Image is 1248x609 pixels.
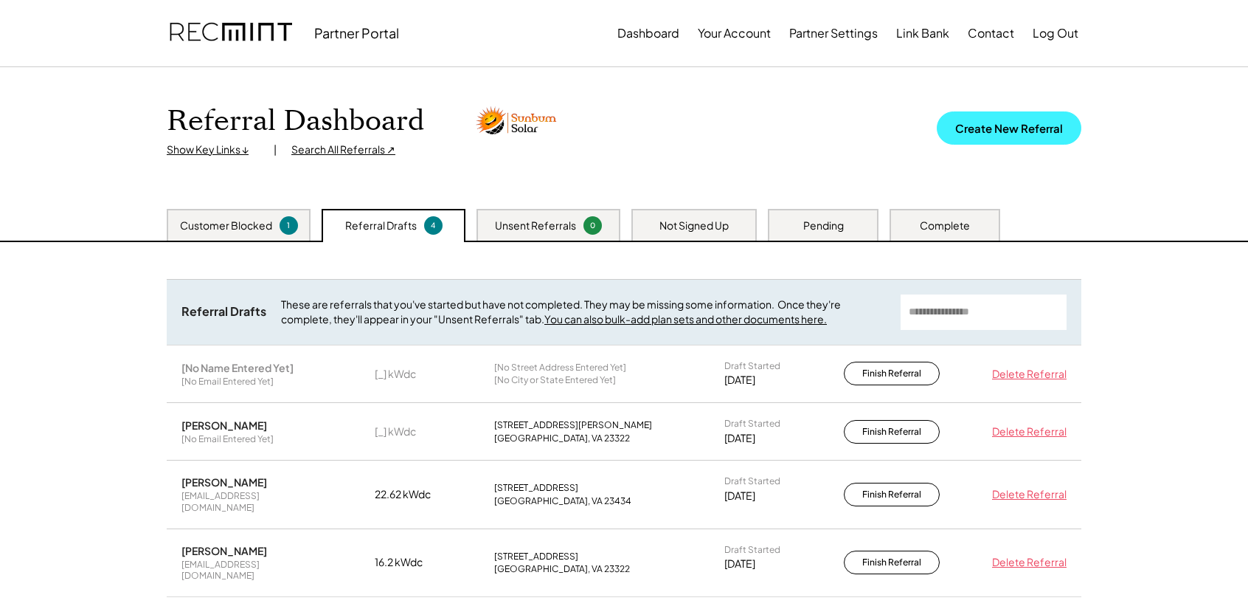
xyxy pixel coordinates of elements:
[896,18,949,48] button: Link Bank
[985,424,1067,439] div: Delete Referral
[476,106,557,137] img: sunbum-solor-logo-q6xwiopg55an2nc2f1h4trxt41urt7as6c38a1n5ko.png
[937,111,1081,145] button: Create New Referral
[274,142,277,157] div: |
[985,555,1067,570] div: Delete Referral
[494,374,616,386] div: [No City or State Entered Yet]
[281,297,886,326] div: These are referrals that you've started but have not completed. They may be missing some informat...
[698,18,771,48] button: Your Account
[724,557,755,571] div: [DATE]
[181,475,267,489] div: [PERSON_NAME]
[181,490,329,513] div: [EMAIL_ADDRESS][DOMAIN_NAME]
[844,362,940,385] button: Finish Referral
[617,18,679,48] button: Dashboard
[181,433,274,445] div: [No Email Entered Yet]
[314,24,399,41] div: Partner Portal
[724,431,755,446] div: [DATE]
[920,219,970,233] div: Complete
[494,433,630,444] div: [GEOGRAPHIC_DATA], VA 23322
[724,475,780,487] div: Draft Started
[180,219,272,233] div: Customer Blocked
[375,555,448,570] div: 16.2 kWdc
[985,487,1067,502] div: Delete Referral
[1033,18,1078,48] button: Log Out
[495,219,576,233] div: Unsent Referrals
[844,420,940,444] button: Finish Referral
[494,482,578,494] div: [STREET_ADDRESS]
[803,219,844,233] div: Pending
[181,376,274,388] div: [No Email Entered Yet]
[181,361,294,374] div: [No Name Entered Yet]
[426,220,440,231] div: 4
[724,360,780,372] div: Draft Started
[494,419,652,431] div: [STREET_ADDRESS][PERSON_NAME]
[167,142,259,157] div: Show Key Links ↓
[586,220,600,231] div: 0
[181,559,329,582] div: [EMAIL_ADDRESS][DOMAIN_NAME]
[724,418,780,430] div: Draft Started
[282,220,296,231] div: 1
[494,362,626,374] div: [No Street Address Entered Yet]
[494,551,578,562] div: [STREET_ADDRESS]
[494,563,630,575] div: [GEOGRAPHIC_DATA], VA 23322
[844,551,940,574] button: Finish Referral
[375,367,448,382] div: [_] kWdc
[170,8,292,58] img: recmint-logotype%403x.png
[789,18,878,48] button: Partner Settings
[181,419,267,432] div: [PERSON_NAME]
[494,495,631,507] div: [GEOGRAPHIC_DATA], VA 23434
[844,483,940,506] button: Finish Referral
[345,219,417,233] div: Referral Drafts
[291,142,395,157] div: Search All Referrals ↗
[167,104,424,139] h1: Referral Dashboard
[181,304,266,320] div: Referral Drafts
[659,219,729,233] div: Not Signed Up
[724,489,755,503] div: [DATE]
[985,367,1067,382] div: Delete Referral
[724,373,755,388] div: [DATE]
[375,487,448,502] div: 22.62 kWdc
[375,424,448,439] div: [_] kWdc
[724,544,780,556] div: Draft Started
[544,312,827,326] a: You can also bulk-add plan sets and other documents here.
[968,18,1014,48] button: Contact
[181,544,267,557] div: [PERSON_NAME]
